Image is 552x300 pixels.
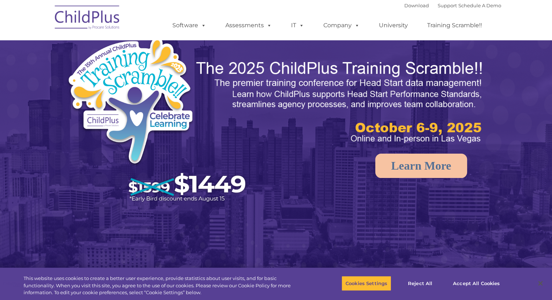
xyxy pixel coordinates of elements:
a: IT [284,18,311,33]
div: This website uses cookies to create a better user experience, provide statistics about user visit... [24,275,304,296]
a: Assessments [218,18,279,33]
button: Reject All [397,276,443,291]
a: Software [165,18,213,33]
a: Company [316,18,367,33]
a: Support [438,3,457,8]
button: Close [532,275,548,291]
font: | [404,3,501,8]
a: Training Scramble!! [420,18,489,33]
a: Learn More [375,154,467,178]
img: ChildPlus by Procare Solutions [51,0,124,37]
a: Schedule A Demo [458,3,501,8]
a: Download [404,3,429,8]
button: Cookies Settings [342,276,391,291]
button: Accept All Cookies [449,276,504,291]
a: University [372,18,415,33]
